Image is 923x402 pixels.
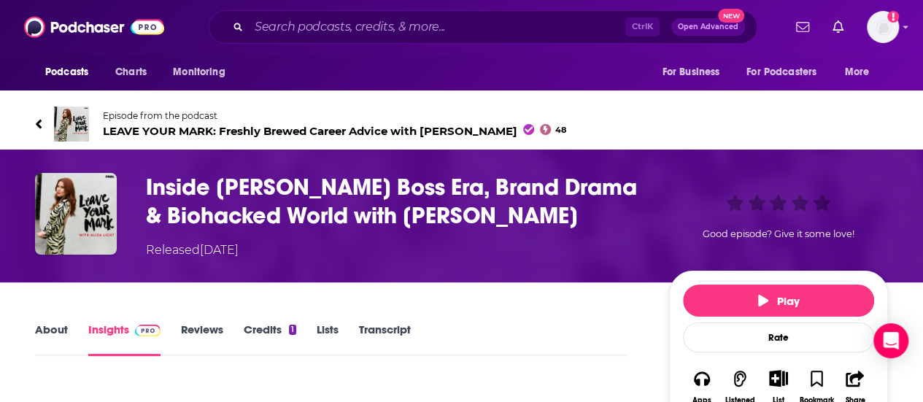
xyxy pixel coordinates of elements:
a: Show notifications dropdown [827,15,849,39]
span: Play [758,294,800,308]
img: Podchaser Pro [135,325,161,336]
img: User Profile [867,11,899,43]
button: open menu [835,58,888,86]
span: 48 [555,127,566,134]
div: Search podcasts, credits, & more... [209,10,757,44]
div: Released [DATE] [146,241,239,259]
a: Reviews [181,322,223,356]
button: open menu [737,58,838,86]
div: Rate [683,322,874,352]
a: LEAVE YOUR MARK: Freshly Brewed Career Advice with Aliza LichtEpisode from the podcastLEAVE YOUR ... [35,107,888,142]
a: InsightsPodchaser Pro [88,322,161,356]
span: For Podcasters [746,62,816,82]
span: Episode from the podcast [103,110,566,121]
img: LEAVE YOUR MARK: Freshly Brewed Career Advice with Aliza Licht [54,107,89,142]
h3: Inside Gwyneth Paltrow’s Boss Era, Brand Drama & Biohacked World with Amy Odell [146,173,646,230]
span: Charts [115,62,147,82]
input: Search podcasts, credits, & more... [249,15,625,39]
span: More [845,62,870,82]
div: 1 [289,325,296,335]
a: Credits1 [244,322,296,356]
a: Transcript [359,322,411,356]
span: LEAVE YOUR MARK: Freshly Brewed Career Advice with [PERSON_NAME] [103,124,566,138]
button: Play [683,285,874,317]
button: open menu [163,58,244,86]
span: Open Advanced [678,23,738,31]
button: Open AdvancedNew [671,18,745,36]
img: Inside Gwyneth Paltrow’s Boss Era, Brand Drama & Biohacked World with Amy Odell [35,173,117,255]
span: Logged in as AtriaBooks [867,11,899,43]
a: Charts [106,58,155,86]
a: Show notifications dropdown [790,15,815,39]
svg: Add a profile image [887,11,899,23]
a: Lists [317,322,339,356]
button: open menu [35,58,107,86]
button: Show profile menu [867,11,899,43]
button: open menu [652,58,738,86]
img: Podchaser - Follow, Share and Rate Podcasts [24,13,164,41]
span: For Business [662,62,719,82]
a: About [35,322,68,356]
button: Show More Button [763,370,793,386]
span: Monitoring [173,62,225,82]
span: Ctrl K [625,18,660,36]
span: New [718,9,744,23]
span: Podcasts [45,62,88,82]
span: Good episode? Give it some love! [703,228,854,239]
div: Open Intercom Messenger [873,323,908,358]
